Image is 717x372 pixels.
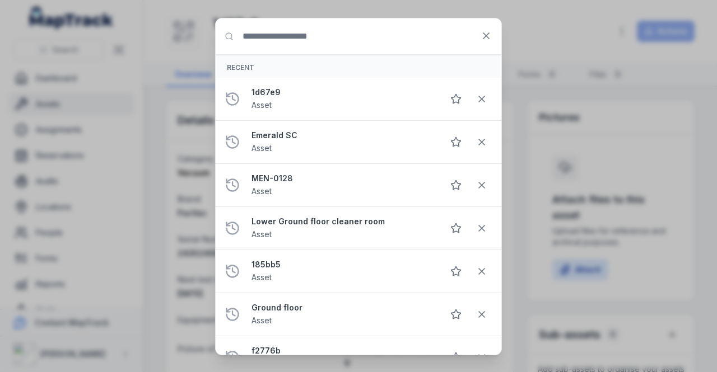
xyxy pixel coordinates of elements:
[252,345,434,370] a: f2776b
[227,63,254,72] span: Recent
[252,302,434,327] a: Ground floorAsset
[252,229,272,239] span: Asset
[252,302,434,313] strong: Ground floor
[252,272,272,282] span: Asset
[252,87,434,98] strong: 1d67e9
[252,259,434,284] a: 185bb5Asset
[252,259,434,270] strong: 185bb5
[252,316,272,325] span: Asset
[252,87,434,111] a: 1d67e9Asset
[252,186,272,196] span: Asset
[252,130,434,154] a: Emerald SCAsset
[252,100,272,110] span: Asset
[252,143,272,153] span: Asset
[252,173,434,184] strong: MEN-0128
[252,216,434,227] strong: Lower Ground floor cleaner room
[252,130,434,141] strong: Emerald SC
[252,345,434,356] strong: f2776b
[252,173,434,197] a: MEN-0128Asset
[252,216,434,241] a: Lower Ground floor cleaner roomAsset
